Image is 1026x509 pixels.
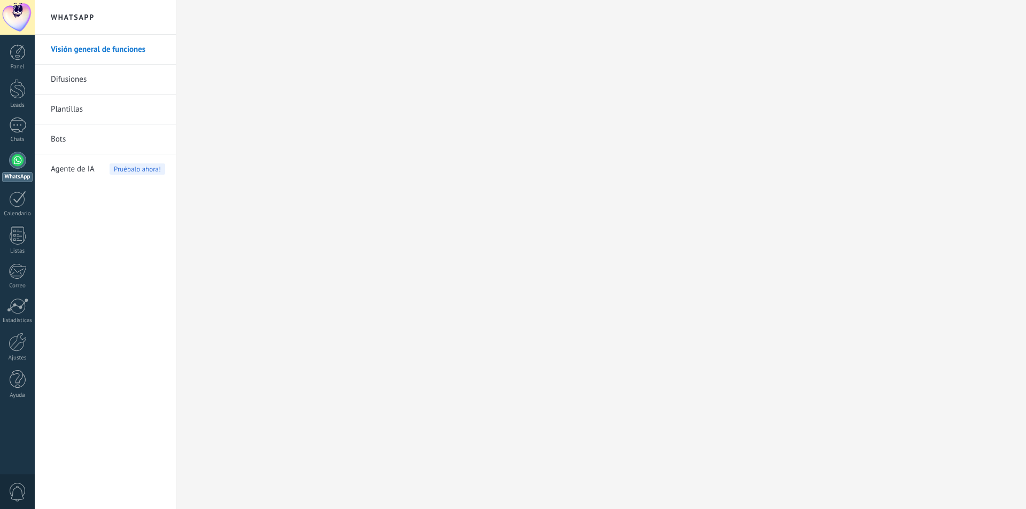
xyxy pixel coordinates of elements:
[2,248,33,255] div: Listas
[2,210,33,217] div: Calendario
[2,102,33,109] div: Leads
[51,124,165,154] a: Bots
[35,95,176,124] li: Plantillas
[51,154,165,184] a: Agente de IAPruébalo ahora!
[51,154,95,184] span: Agente de IA
[35,35,176,65] li: Visión general de funciones
[51,95,165,124] a: Plantillas
[110,163,165,175] span: Pruébalo ahora!
[2,317,33,324] div: Estadísticas
[35,124,176,154] li: Bots
[2,392,33,399] div: Ayuda
[35,65,176,95] li: Difusiones
[2,136,33,143] div: Chats
[2,64,33,71] div: Panel
[2,355,33,362] div: Ajustes
[2,172,33,182] div: WhatsApp
[2,283,33,289] div: Correo
[35,154,176,184] li: Agente de IA
[51,65,165,95] a: Difusiones
[51,35,165,65] a: Visión general de funciones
